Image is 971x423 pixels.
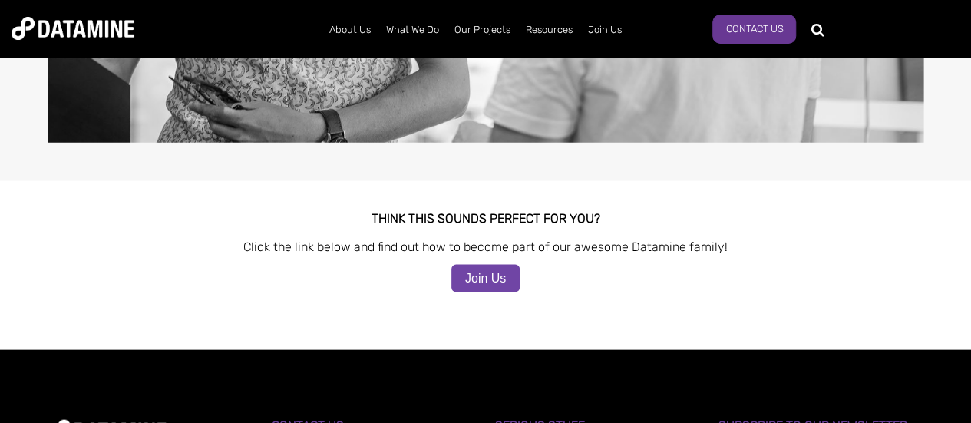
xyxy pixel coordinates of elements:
[580,10,629,50] a: Join Us
[12,17,134,40] img: Datamine
[712,15,796,44] a: Contact Us
[518,10,580,50] a: Resources
[378,10,447,50] a: What We Do
[48,236,923,257] p: Click the link below and find out how to become part of our awesome Datamine family!
[451,265,520,292] a: Join Us
[372,211,600,226] span: THINK THIS SOUNDS PERFECT FOR YOU?
[322,10,378,50] a: About Us
[447,10,518,50] a: Our Projects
